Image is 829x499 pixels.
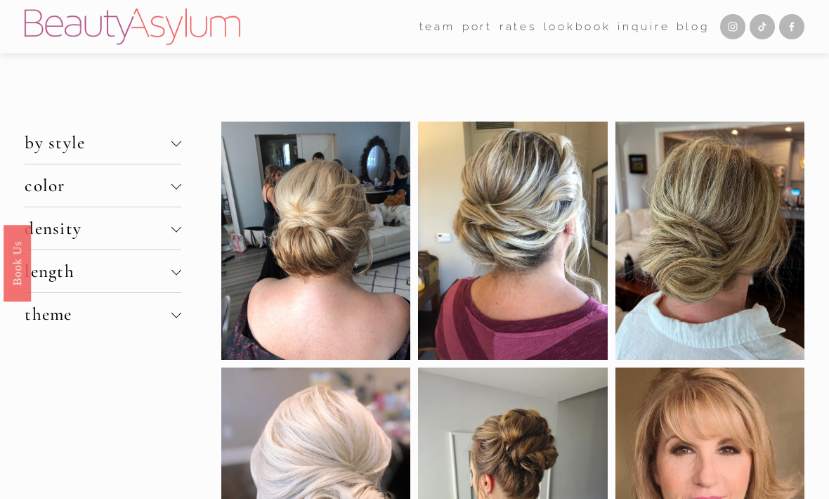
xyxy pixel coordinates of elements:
[677,15,710,37] a: Blog
[462,15,493,37] a: port
[500,15,537,37] a: Rates
[419,17,456,37] span: team
[25,8,240,45] img: Beauty Asylum | Bridal Hair &amp; Makeup Charlotte &amp; Atlanta
[25,304,171,325] span: theme
[25,207,181,249] button: density
[25,261,171,282] span: length
[618,15,670,37] a: Inquire
[25,164,181,207] button: color
[25,132,171,153] span: by style
[720,14,745,39] a: Instagram
[750,14,775,39] a: TikTok
[419,15,456,37] a: folder dropdown
[25,293,181,335] button: theme
[25,122,181,164] button: by style
[779,14,804,39] a: Facebook
[544,15,611,37] a: Lookbook
[25,175,171,196] span: color
[25,218,171,239] span: density
[4,225,31,302] a: Book Us
[25,250,181,292] button: length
